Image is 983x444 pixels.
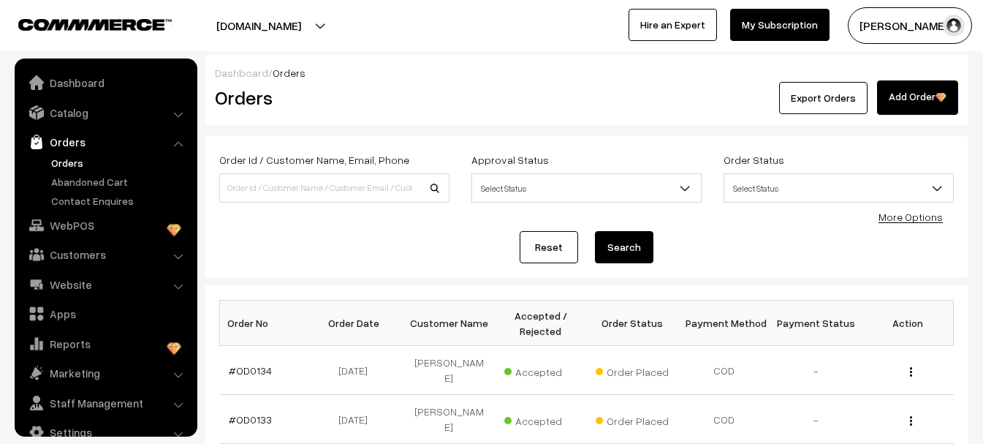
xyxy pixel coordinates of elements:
h2: Orders [215,86,448,109]
td: [PERSON_NAME] [403,395,496,444]
span: Order Placed [596,410,669,429]
span: Select Status [724,173,954,203]
label: Order Id / Customer Name, Email, Phone [219,152,409,168]
a: Reset [520,231,578,263]
td: - [770,346,862,395]
th: Order Status [587,301,679,346]
a: Customers [18,241,192,268]
a: Website [18,271,192,298]
td: COD [678,346,770,395]
a: COMMMERCE [18,15,146,32]
a: Reports [18,331,192,357]
label: Approval Status [471,152,549,168]
a: Dashboard [18,69,192,96]
img: Menu [910,367,912,377]
a: Contact Enquires [48,193,192,208]
a: Add Order [877,80,958,115]
a: Marketing [18,360,192,386]
th: Action [862,301,954,346]
a: Dashboard [215,67,268,79]
span: Select Status [471,173,702,203]
div: / [215,65,958,80]
a: Apps [18,301,192,327]
img: COMMMERCE [18,19,172,30]
button: [DOMAIN_NAME] [165,7,352,44]
span: Accepted [504,361,577,380]
span: Select Status [724,176,953,201]
span: Select Status [472,176,701,201]
span: Accepted [504,410,577,429]
th: Customer Name [403,301,496,346]
a: Orders [48,155,192,170]
a: #OD0133 [229,413,272,426]
td: - [770,395,862,444]
span: Order Placed [596,361,669,380]
a: Staff Management [18,390,192,416]
th: Payment Method [678,301,770,346]
td: [DATE] [311,346,403,395]
a: Hire an Expert [629,9,717,41]
a: Abandoned Cart [48,174,192,189]
a: More Options [878,211,943,223]
button: Search [595,231,653,263]
a: Catalog [18,99,192,126]
button: Export Orders [779,82,868,114]
th: Accepted / Rejected [495,301,587,346]
label: Order Status [724,152,784,168]
td: [DATE] [311,395,403,444]
th: Order Date [311,301,403,346]
img: user [943,15,965,37]
a: My Subscription [730,9,830,41]
img: Menu [910,416,912,426]
span: Orders [273,67,305,79]
input: Order Id / Customer Name / Customer Email / Customer Phone [219,173,449,203]
th: Payment Status [770,301,862,346]
th: Order No [220,301,312,346]
a: WebPOS [18,212,192,238]
a: #OD0134 [229,364,272,377]
td: COD [678,395,770,444]
td: [PERSON_NAME] [403,346,496,395]
button: [PERSON_NAME] [848,7,972,44]
a: Orders [18,129,192,155]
